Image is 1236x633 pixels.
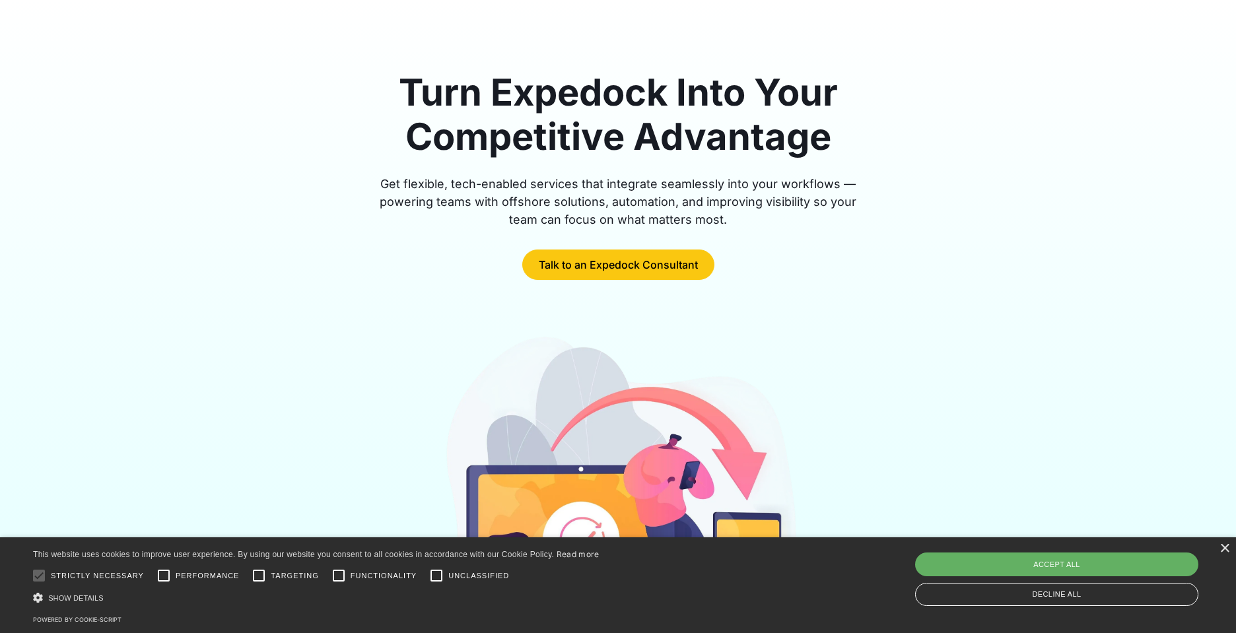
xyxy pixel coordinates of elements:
a: Read more [557,549,600,559]
span: Unclassified [448,570,509,582]
h1: Turn Expedock Into Your Competitive Advantage [364,71,872,159]
span: This website uses cookies to improve user experience. By using our website you consent to all coo... [33,550,554,559]
span: Strictly necessary [51,570,144,582]
div: Decline all [915,583,1198,606]
div: Get flexible, tech-enabled services that integrate seamlessly into your workflows — powering team... [364,175,872,228]
a: Talk to an Expedock Consultant [522,250,714,280]
span: Targeting [271,570,318,582]
a: Powered by cookie-script [33,616,121,623]
iframe: Chat Widget [1170,570,1236,633]
div: Show details [33,591,600,605]
span: Performance [176,570,240,582]
div: Close [1219,544,1229,554]
div: Accept all [915,552,1198,576]
span: Functionality [351,570,417,582]
span: Show details [48,594,104,602]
